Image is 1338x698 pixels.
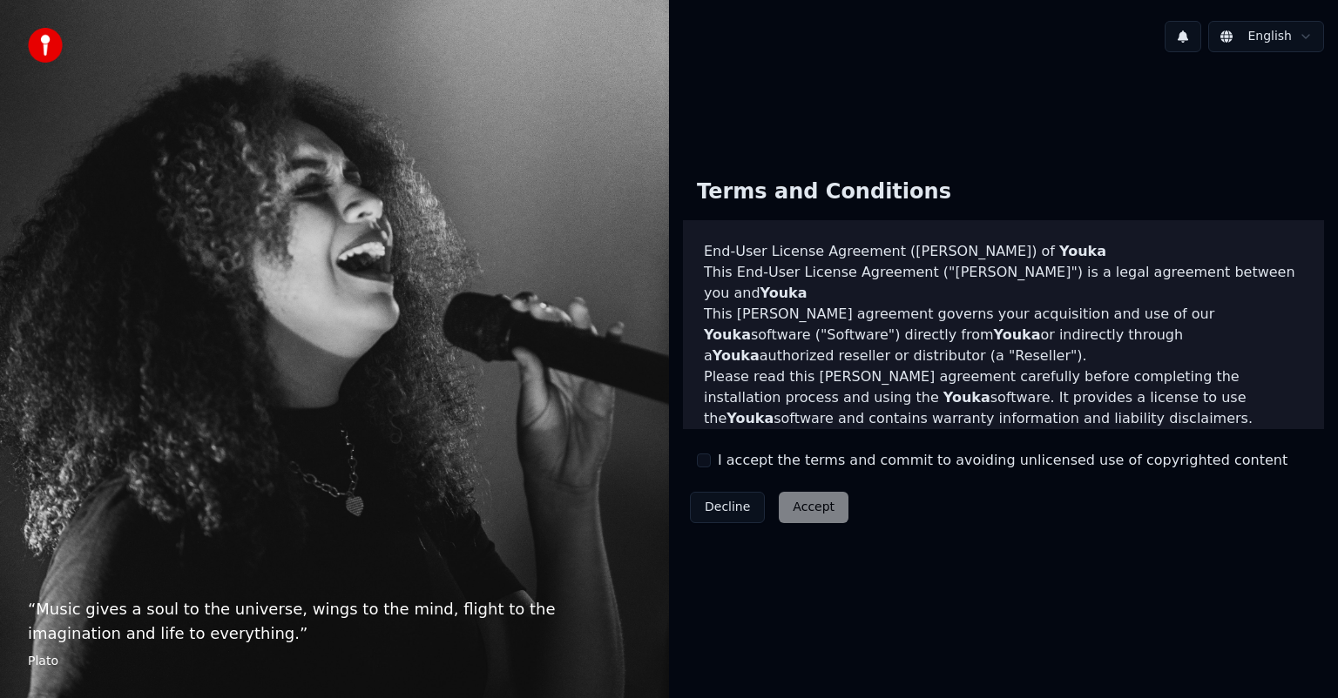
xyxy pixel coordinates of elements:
[713,347,760,364] span: Youka
[943,389,990,406] span: Youka
[690,492,765,523] button: Decline
[704,366,1303,429] p: Please read this [PERSON_NAME] agreement carefully before completing the installation process and...
[704,304,1303,366] p: This [PERSON_NAME] agreement governs your acquisition and use of our software ("Software") direct...
[28,653,641,670] footer: Plato
[994,326,1041,343] span: Youka
[704,326,751,343] span: Youka
[683,164,965,220] div: Terms and Conditions
[28,28,63,63] img: youka
[760,285,808,301] span: Youka
[704,429,1303,513] p: If you register for a free trial of the software, this [PERSON_NAME] agreement will also govern t...
[28,597,641,646] p: “ Music gives a soul to the universe, wings to the mind, flight to the imagination and life to ev...
[718,450,1287,471] label: I accept the terms and commit to avoiding unlicensed use of copyrighted content
[726,410,774,426] span: Youka
[704,262,1303,304] p: This End-User License Agreement ("[PERSON_NAME]") is a legal agreement between you and
[1059,243,1106,259] span: Youka
[704,241,1303,262] h3: End-User License Agreement ([PERSON_NAME]) of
